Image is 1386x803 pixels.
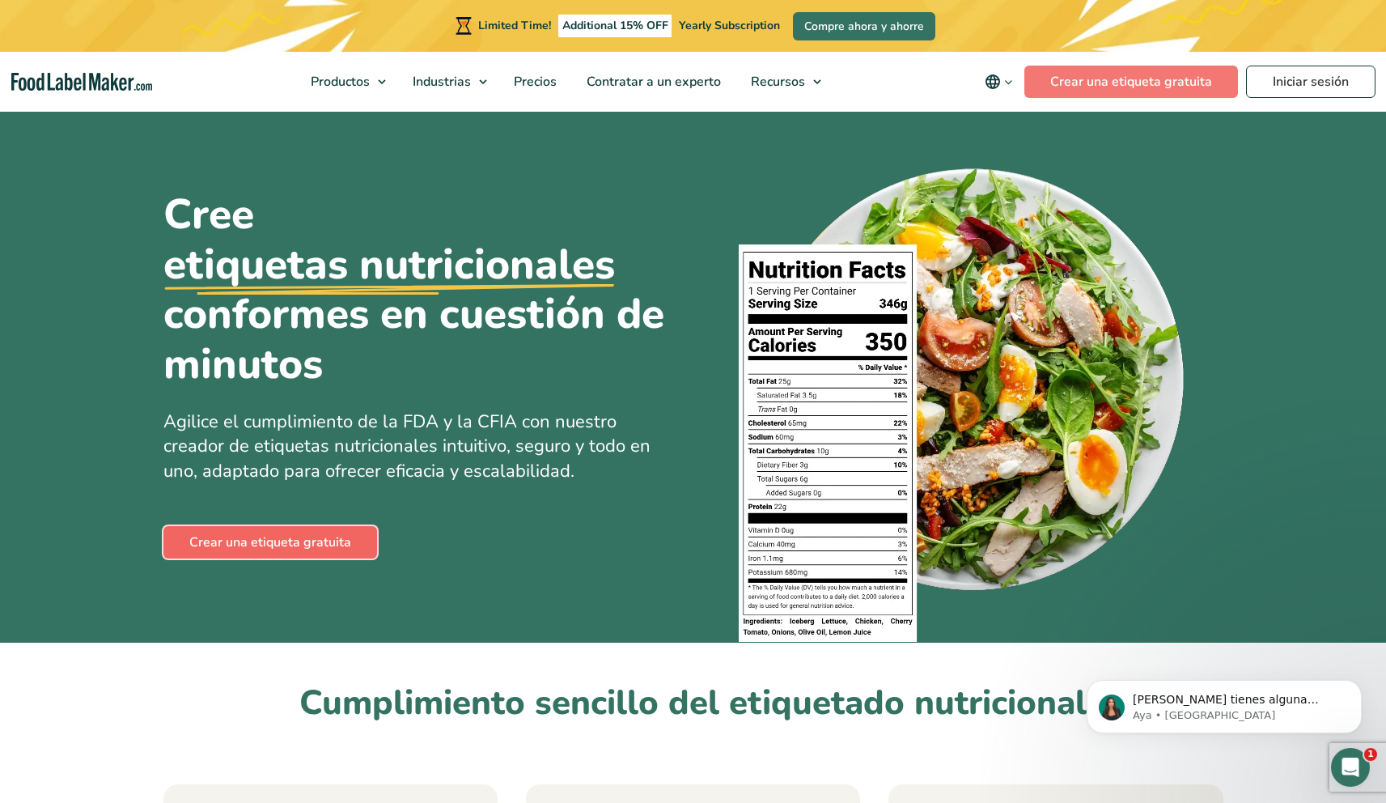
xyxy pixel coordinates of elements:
[572,52,732,112] a: Contratar a un experto
[478,18,551,33] span: Limited Time!
[1364,748,1377,761] span: 1
[1024,66,1238,98] a: Crear una etiqueta gratuita
[163,240,615,291] u: etiquetas nutricionales
[499,52,568,112] a: Precios
[163,410,651,484] span: Agilice el cumplimiento de la FDA y la CFIA con nuestro creador de etiquetas nutricionales intuit...
[163,526,377,559] a: Crear una etiqueta gratuita
[408,73,473,91] span: Industrias
[1246,66,1375,98] a: Iniciar sesión
[306,73,371,91] span: Productos
[398,52,495,112] a: Industrias
[582,73,723,91] span: Contratar a un experto
[558,15,672,37] span: Additional 15% OFF
[736,52,829,112] a: Recursos
[296,52,394,112] a: Productos
[509,73,558,91] span: Precios
[746,73,807,91] span: Recursos
[793,12,935,40] a: Compre ahora y ahorre
[1062,646,1386,759] iframe: Intercom notifications mensaje
[163,682,1223,726] h2: Cumplimiento sencillo del etiquetado nutricional
[1331,748,1370,787] iframe: Intercom live chat
[163,190,665,390] h1: Cree conformes en cuestión de minutos
[679,18,780,33] span: Yearly Subscription
[739,158,1189,643] img: Un plato de comida con una etiqueta de información nutricional encima.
